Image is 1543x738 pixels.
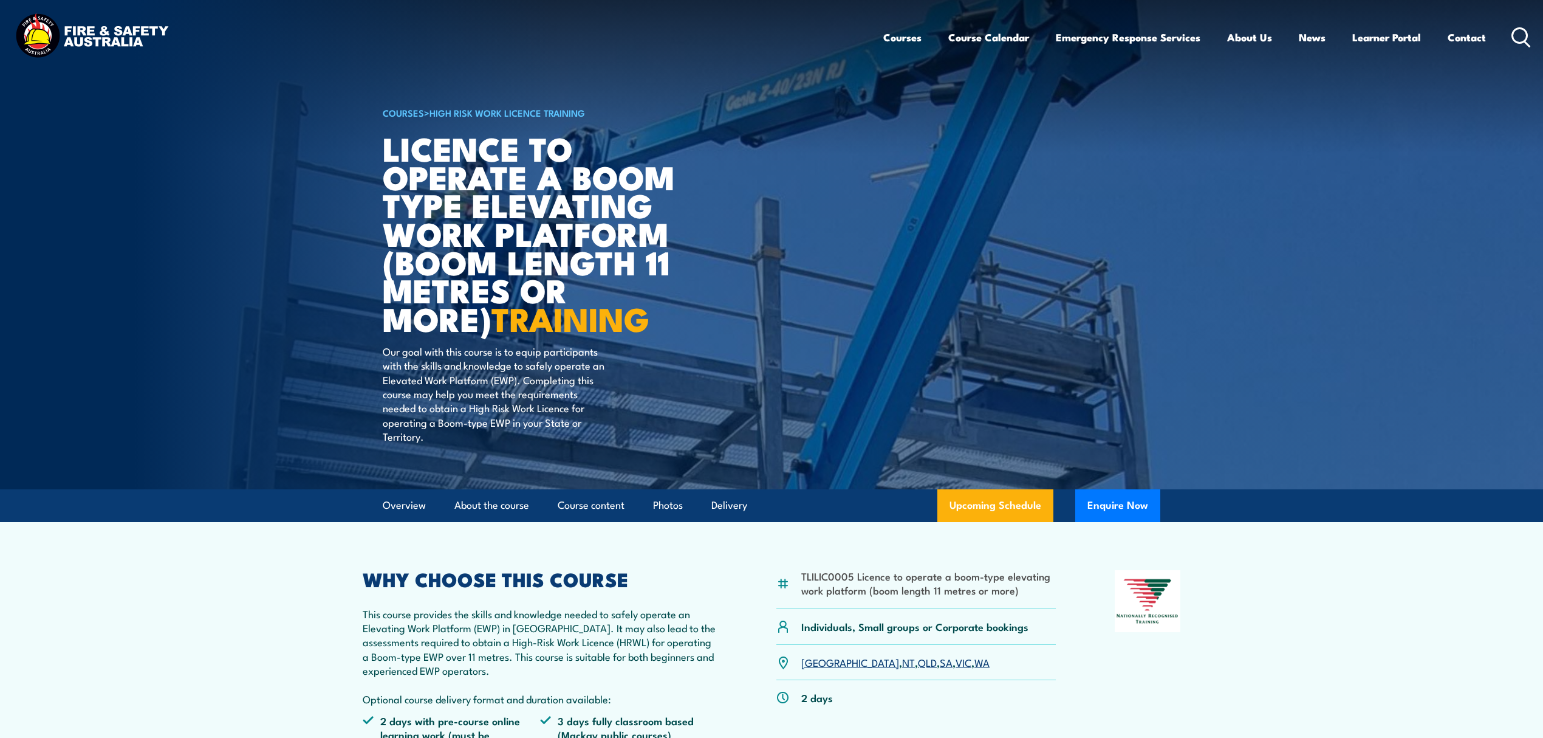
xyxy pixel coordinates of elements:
a: Learner Portal [1352,21,1421,53]
a: Delivery [711,489,747,522]
strong: TRAINING [491,292,649,343]
a: Emergency Response Services [1056,21,1200,53]
button: Enquire Now [1075,489,1160,522]
a: About Us [1227,21,1272,53]
a: Overview [383,489,426,522]
p: This course provides the skills and knowledge needed to safely operate an Elevating Work Platform... [363,607,717,706]
a: Photos [653,489,683,522]
li: TLILIC0005 Licence to operate a boom-type elevating work platform (boom length 11 metres or more) [801,569,1056,598]
a: COURSES [383,106,424,119]
p: Our goal with this course is to equip participants with the skills and knowledge to safely operat... [383,344,604,444]
a: Course Calendar [948,21,1029,53]
a: About the course [454,489,529,522]
a: [GEOGRAPHIC_DATA] [801,655,899,669]
a: VIC [956,655,971,669]
p: Individuals, Small groups or Corporate bookings [801,619,1028,633]
a: QLD [918,655,937,669]
h2: WHY CHOOSE THIS COURSE [363,570,717,587]
a: Contact [1448,21,1486,53]
a: High Risk Work Licence Training [429,106,585,119]
h1: Licence to operate a boom type elevating work platform (boom length 11 metres or more) [383,134,683,333]
a: WA [974,655,990,669]
p: , , , , , [801,655,990,669]
a: Course content [558,489,624,522]
a: NT [902,655,915,669]
a: Courses [883,21,922,53]
a: Upcoming Schedule [937,489,1053,522]
a: News [1299,21,1326,53]
p: 2 days [801,691,833,705]
a: SA [940,655,953,669]
img: Nationally Recognised Training logo. [1115,570,1180,632]
h6: > [383,105,683,120]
